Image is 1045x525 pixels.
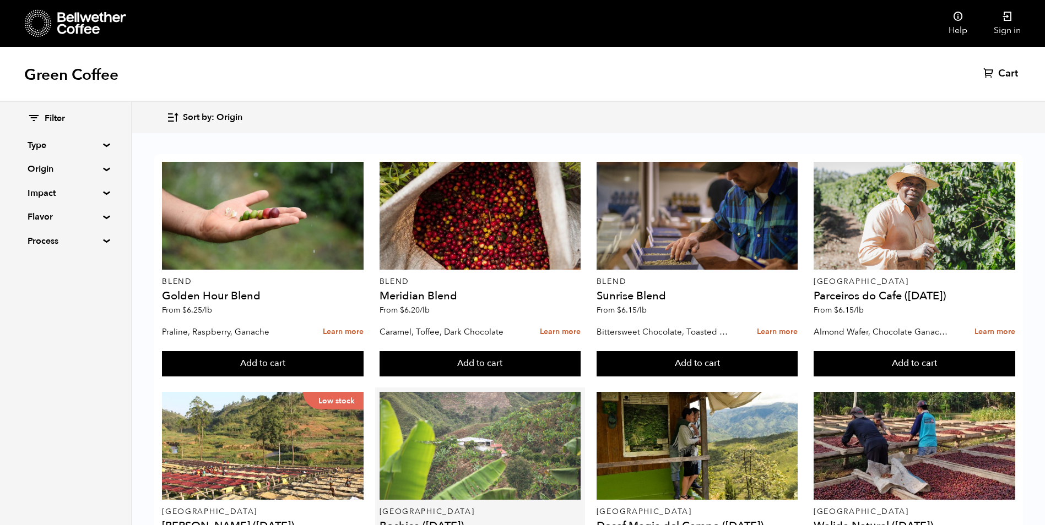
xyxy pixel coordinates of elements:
[420,305,430,315] span: /lb
[757,320,798,344] a: Learn more
[380,351,581,376] button: Add to cart
[597,324,734,340] p: Bittersweet Chocolate, Toasted Marshmallow, Candied Orange, Praline
[854,305,864,315] span: /lb
[162,278,364,286] p: Blend
[162,324,299,340] p: Praline, Raspberry, Ganache
[597,508,798,516] p: [GEOGRAPHIC_DATA]
[162,305,212,315] span: From
[24,65,118,85] h1: Green Coffee
[834,305,864,315] bdi: 6.15
[814,291,1015,302] h4: Parceiros do Cafe ([DATE])
[998,67,1018,80] span: Cart
[974,320,1015,344] a: Learn more
[814,305,864,315] span: From
[380,291,581,302] h4: Meridian Blend
[380,508,581,516] p: [GEOGRAPHIC_DATA]
[834,305,838,315] span: $
[400,305,404,315] span: $
[303,392,364,409] p: Low stock
[28,139,104,152] summary: Type
[637,305,647,315] span: /lb
[380,278,581,286] p: Blend
[380,305,430,315] span: From
[182,305,187,315] span: $
[380,324,517,340] p: Caramel, Toffee, Dark Chocolate
[814,278,1015,286] p: [GEOGRAPHIC_DATA]
[28,234,104,248] summary: Process
[45,113,65,125] span: Filter
[28,162,104,176] summary: Origin
[597,291,798,302] h4: Sunrise Blend
[597,305,647,315] span: From
[323,320,364,344] a: Learn more
[182,305,212,315] bdi: 6.25
[162,351,364,376] button: Add to cart
[814,351,1015,376] button: Add to cart
[400,305,430,315] bdi: 6.20
[28,187,104,200] summary: Impact
[540,320,581,344] a: Learn more
[814,324,951,340] p: Almond Wafer, Chocolate Ganache, Bing Cherry
[162,508,364,516] p: [GEOGRAPHIC_DATA]
[28,210,104,223] summary: Flavor
[983,67,1021,80] a: Cart
[597,278,798,286] p: Blend
[617,305,621,315] span: $
[162,392,364,500] a: Low stock
[202,305,212,315] span: /lb
[162,291,364,302] h4: Golden Hour Blend
[617,305,647,315] bdi: 6.15
[183,112,242,124] span: Sort by: Origin
[814,508,1015,516] p: [GEOGRAPHIC_DATA]
[597,351,798,376] button: Add to cart
[166,105,242,130] button: Sort by: Origin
